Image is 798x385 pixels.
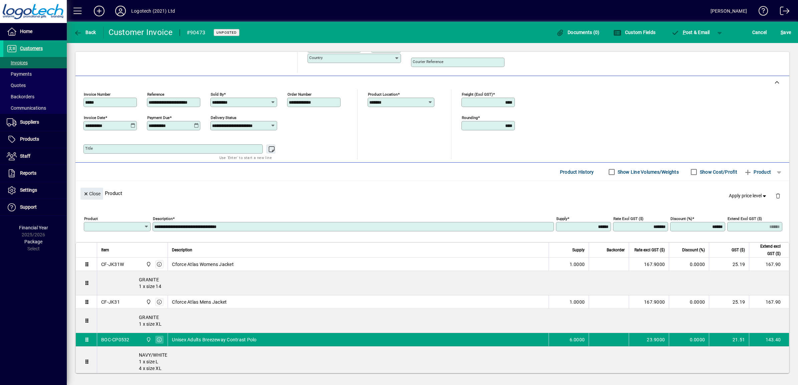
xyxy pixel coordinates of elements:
span: Products [20,136,39,142]
span: Payments [7,71,32,77]
span: Settings [20,187,37,193]
mat-label: Extend excl GST ($) [728,216,762,221]
span: Item [101,246,109,254]
span: Support [20,204,37,210]
button: Cancel [751,26,769,38]
button: Profile [110,5,131,17]
span: Rate excl GST ($) [634,246,665,254]
button: Post & Email [668,26,713,38]
td: 25.19 [709,258,749,271]
span: Apply price level [729,192,768,199]
a: Logout [775,1,790,23]
button: Apply price level [726,190,770,202]
span: Reports [20,170,36,176]
span: GST ($) [732,246,745,254]
span: Customers [20,46,43,51]
span: Package [24,239,42,244]
span: Custom Fields [613,30,655,35]
a: Backorders [3,91,67,102]
button: Documents (0) [555,26,601,38]
span: Close [83,188,101,199]
span: ave [781,27,791,38]
div: 167.9000 [633,299,665,305]
td: 0.0000 [669,258,709,271]
div: #90473 [187,27,206,38]
mat-label: Rate excl GST ($) [613,216,643,221]
span: Back [74,30,96,35]
mat-label: Rounding [462,115,478,120]
a: Home [3,23,67,40]
a: Knowledge Base [754,1,768,23]
span: Product History [560,167,594,177]
label: Show Cost/Profit [699,169,737,175]
span: Unisex Adults Breezeway Contrast Polo [172,336,256,343]
a: Payments [3,68,67,80]
button: Save [779,26,793,38]
td: 167.90 [749,295,789,309]
span: Central [144,261,152,268]
div: Customer Invoice [109,27,173,38]
span: Unposted [216,30,237,35]
span: S [781,30,783,35]
mat-label: Sold by [211,92,224,97]
mat-label: Invoice date [84,115,105,120]
button: Add [88,5,110,17]
span: Home [20,29,32,34]
span: Cancel [752,27,767,38]
mat-label: Order number [287,92,312,97]
a: Settings [3,182,67,199]
mat-label: Discount (%) [670,216,692,221]
span: 1.0000 [570,299,585,305]
span: Description [172,246,192,254]
td: 0.0000 [669,333,709,346]
span: Central [144,336,152,343]
div: NAVY/WHITE 1 x size L 4 x size XL [97,346,789,377]
div: Logotech (2021) Ltd [131,6,175,16]
a: Support [3,199,67,216]
mat-label: Product location [368,92,398,97]
mat-label: Title [85,146,93,151]
button: Delete [770,188,786,204]
div: GRANITE 1 x size XL [97,309,789,333]
mat-label: Product [84,216,98,221]
mat-label: Description [153,216,173,221]
button: Product History [557,166,597,178]
span: Invoices [7,60,28,65]
a: Suppliers [3,114,67,131]
td: 0.0000 [669,295,709,309]
mat-label: Reference [147,92,164,97]
span: P [683,30,686,35]
mat-label: Country [309,55,323,60]
span: Communications [7,105,46,111]
td: 25.19 [709,295,749,309]
mat-label: Delivery status [211,115,236,120]
div: [PERSON_NAME] [711,6,747,16]
a: Quotes [3,80,67,91]
td: 167.90 [749,258,789,271]
button: Custom Fields [612,26,657,38]
span: Quotes [7,83,26,88]
span: Suppliers [20,119,39,125]
span: Discount (%) [682,246,705,254]
mat-label: Supply [556,216,567,221]
span: Cforce Atlas Womens Jacket [172,261,234,268]
a: Invoices [3,57,67,68]
a: Communications [3,102,67,114]
button: Product [741,166,774,178]
div: Product [75,181,789,205]
button: Back [72,26,98,38]
a: Staff [3,148,67,165]
a: Reports [3,165,67,182]
span: Cforce Atlas Mens Jacket [172,299,227,305]
mat-label: Payment due [147,115,170,120]
a: Products [3,131,67,148]
div: BOC-CP0532 [101,336,130,343]
mat-label: Courier Reference [413,59,443,64]
span: Supply [572,246,585,254]
span: Extend excl GST ($) [753,243,781,257]
span: Financial Year [19,225,48,230]
app-page-header-button: Close [79,190,105,196]
span: Staff [20,153,30,159]
app-page-header-button: Delete [770,193,786,199]
label: Show Line Volumes/Weights [616,169,679,175]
